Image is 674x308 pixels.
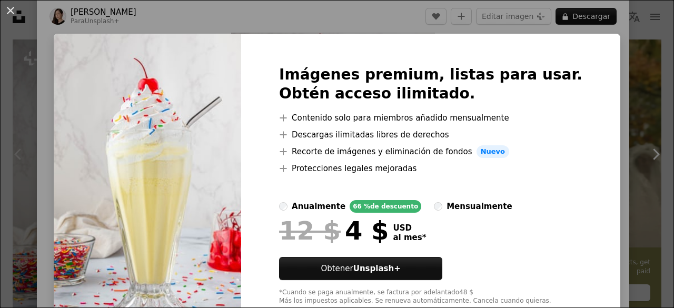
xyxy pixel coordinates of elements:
span: al mes * [393,233,426,242]
span: USD [393,223,426,233]
button: ObtenerUnsplash+ [279,257,442,280]
li: Protecciones legales mejoradas [279,162,582,175]
div: *Cuando se paga anualmente, se factura por adelantado 48 $ Más los impuestos aplicables. Se renue... [279,289,582,305]
li: Recorte de imágenes y eliminación de fondos [279,145,582,158]
div: mensualmente [447,200,512,213]
span: Nuevo [477,145,509,158]
h2: Imágenes premium, listas para usar. Obtén acceso ilimitado. [279,65,582,103]
strong: Unsplash+ [353,264,401,273]
input: anualmente66 %de descuento [279,202,288,211]
li: Descargas ilimitadas libres de derechos [279,128,582,141]
li: Contenido solo para miembros añadido mensualmente [279,112,582,124]
div: 66 % de descuento [350,200,421,213]
input: mensualmente [434,202,442,211]
div: anualmente [292,200,345,213]
span: 12 $ [279,217,341,244]
div: 4 $ [279,217,389,244]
